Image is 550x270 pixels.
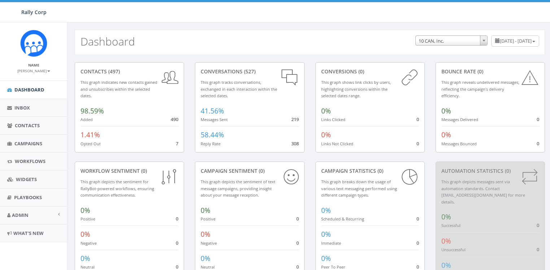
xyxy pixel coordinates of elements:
[80,179,154,198] small: This graph depicts the sentiment for RallyBot-powered workflows, ensuring communication effective...
[14,140,42,147] span: Campaigns
[14,86,44,93] span: Dashboard
[321,254,331,263] span: 0%
[441,223,460,228] small: Successful
[14,104,30,111] span: Inbox
[537,222,539,228] span: 0
[201,106,224,116] span: 41.56%
[201,179,275,198] small: This graph depicts the sentiment of text message campaigns, providing insight about your message ...
[257,167,265,174] span: (0)
[321,206,331,215] span: 0%
[15,122,40,129] span: Contacts
[415,35,488,46] span: 10 CAN, Inc.
[416,215,419,222] span: 0
[321,117,345,122] small: Links Clicked
[80,206,90,215] span: 0%
[476,68,483,75] span: (0)
[80,254,90,263] span: 0%
[376,167,383,174] span: (0)
[80,130,100,140] span: 1.41%
[441,106,451,116] span: 0%
[321,264,345,270] small: Peer To Peer
[201,130,224,140] span: 58.44%
[176,263,178,270] span: 0
[80,68,178,75] div: contacts
[201,206,210,215] span: 0%
[201,264,215,270] small: Neutral
[80,141,101,146] small: Opted Out
[321,216,364,222] small: Scheduled & Recurring
[321,179,397,198] small: This graph breaks down the usage of various text messaging performed using different campaign types.
[243,68,256,75] span: (527)
[80,240,97,246] small: Negative
[537,116,539,123] span: 0
[321,141,353,146] small: Links Not Clicked
[416,240,419,246] span: 0
[201,240,217,246] small: Negative
[321,80,391,98] small: This graph shows link clicks by users, highlighting conversions within the selected dates range.
[416,116,419,123] span: 0
[201,254,210,263] span: 0%
[80,264,95,270] small: Neutral
[441,261,451,270] span: 0%
[416,263,419,270] span: 0
[107,68,120,75] span: (497)
[13,230,44,236] span: What's New
[80,117,93,122] small: Added
[12,212,29,218] span: Admin
[201,230,210,239] span: 0%
[296,240,299,246] span: 0
[17,67,50,74] a: [PERSON_NAME]
[441,179,525,205] small: This graph depicts messages sent via automation standards. Contact [EMAIL_ADDRESS][DOMAIN_NAME] f...
[416,140,419,147] span: 0
[321,230,331,239] span: 0%
[17,68,50,73] small: [PERSON_NAME]
[20,30,47,57] img: Icon_1.png
[416,36,487,46] span: 10 CAN, Inc.
[321,68,419,75] div: conversions
[291,140,299,147] span: 308
[28,63,39,68] small: Name
[291,116,299,123] span: 219
[500,38,532,44] span: [DATE] - [DATE]
[441,167,539,175] div: Automation Statistics
[503,167,511,174] span: (0)
[140,167,147,174] span: (0)
[80,167,178,175] div: Workflow Sentiment
[441,68,539,75] div: Bounce Rate
[176,140,178,147] span: 7
[176,240,178,246] span: 0
[441,212,451,222] span: 0%
[14,194,42,201] span: Playbooks
[441,236,451,246] span: 0%
[176,215,178,222] span: 0
[321,106,331,116] span: 0%
[15,158,45,164] span: Workflows
[296,263,299,270] span: 0
[80,80,157,98] small: This graph indicates new contacts gained and unsubscribes within the selected dates.
[441,247,466,252] small: Unsuccessful
[441,141,477,146] small: Messages Bounced
[321,167,419,175] div: Campaign Statistics
[321,240,341,246] small: Immediate
[357,68,364,75] span: (0)
[201,117,228,122] small: Messages Sent
[80,35,135,47] h2: Dashboard
[441,117,478,122] small: Messages Delivered
[16,176,37,183] span: Widgets
[171,116,178,123] span: 490
[80,230,90,239] span: 0%
[296,215,299,222] span: 0
[201,68,298,75] div: conversations
[80,216,95,222] small: Positive
[80,106,104,116] span: 98.59%
[201,216,215,222] small: Positive
[201,80,277,98] small: This graph tracks conversations, exchanged in each interaction within the selected dates.
[537,246,539,253] span: 0
[537,140,539,147] span: 0
[321,130,331,140] span: 0%
[441,130,451,140] span: 0%
[201,141,221,146] small: Reply Rate
[21,9,47,16] span: Rally Corp
[441,80,519,98] small: This graph reveals undelivered messages, reflecting the campaign's delivery efficiency.
[201,167,298,175] div: Campaign Sentiment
